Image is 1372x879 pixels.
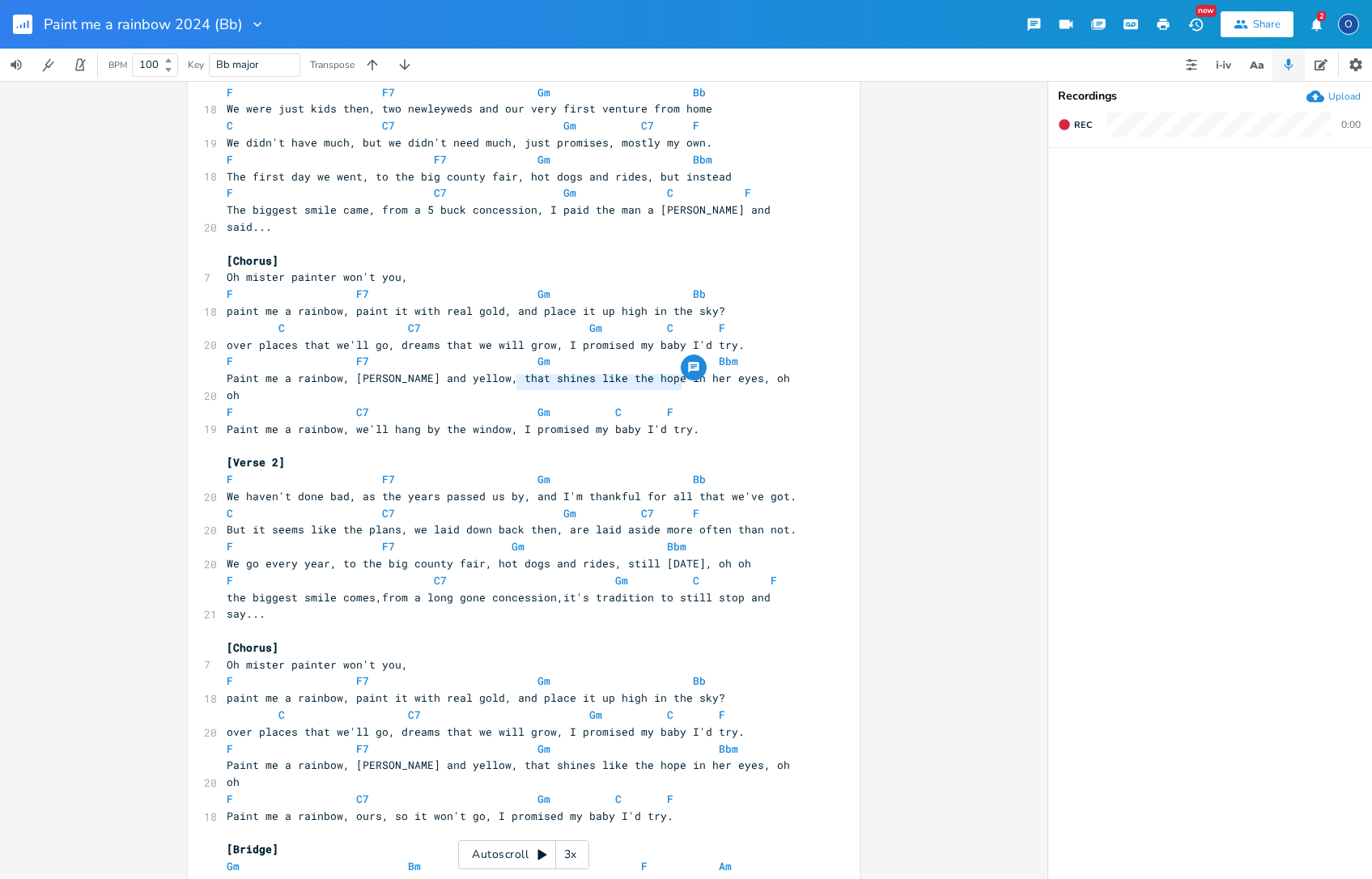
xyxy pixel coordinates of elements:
[1051,112,1098,138] button: Rec
[1300,10,1332,39] button: 2
[227,640,278,655] span: [Chorus]
[719,354,738,368] span: Bbm
[615,405,622,419] span: C
[227,741,233,756] span: F
[227,185,233,200] span: F
[1317,11,1326,21] div: 2
[227,792,233,806] span: F
[1221,11,1293,37] button: Share
[227,859,240,873] span: Gm
[227,673,233,688] span: F
[227,85,233,100] span: F
[563,118,576,133] span: Gm
[641,859,648,873] span: F
[356,287,369,301] span: F7
[227,304,725,318] span: paint me a rainbow, paint it with real gold, and place it up high in the sky?
[563,506,576,520] span: Gm
[1338,6,1359,43] button: O
[382,539,395,554] span: F7
[563,185,576,200] span: Gm
[719,707,725,722] span: F
[227,169,732,184] span: The first day we went, to the big county fair, hot dogs and rides, but instead
[667,707,673,722] span: C
[556,840,585,869] div: 3x
[408,859,421,873] span: Bm
[227,338,745,352] span: over places that we'll go, dreams that we will grow, I promised my baby I'd try.
[227,371,796,402] span: Paint me a rainbow, [PERSON_NAME] and yellow, that shines like the hope in her eyes, oh oh
[537,792,550,806] span: Gm
[227,455,285,469] span: [Verse 2]
[693,85,706,100] span: Bb
[227,405,233,419] span: F
[278,321,285,335] span: C
[382,506,395,520] span: C7
[693,506,699,520] span: F
[693,118,699,133] span: F
[615,573,628,588] span: Gm
[693,472,706,486] span: Bb
[589,321,602,335] span: Gm
[408,707,421,722] span: C7
[227,253,278,268] span: [Chorus]
[227,842,278,856] span: [Bridge]
[227,506,233,520] span: C
[667,185,673,200] span: C
[227,354,233,368] span: F
[719,321,725,335] span: F
[227,118,233,133] span: C
[227,573,233,588] span: F
[537,152,550,167] span: Gm
[1306,87,1361,105] button: Upload
[227,270,408,284] span: Oh mister painter won't you,
[693,287,706,301] span: Bb
[356,354,369,368] span: F7
[537,354,550,368] span: Gm
[227,422,699,436] span: Paint me a rainbow, we'll hang by the window, I promised my baby I'd try.
[382,85,395,100] span: F7
[641,118,654,133] span: C7
[537,85,550,100] span: Gm
[227,758,796,789] span: Paint me a rainbow, [PERSON_NAME] and yellow, that shines like the hope in her eyes, oh oh
[771,573,777,588] span: F
[227,690,725,705] span: paint me a rainbow, paint it with real gold, and place it up high in the sky?
[382,118,395,133] span: C7
[693,573,699,588] span: C
[1179,10,1212,39] button: New
[227,556,751,571] span: We go every year, to the big county fair, hot dogs and rides, still [DATE], oh oh
[537,405,550,419] span: Gm
[278,707,285,722] span: C
[667,792,673,806] span: F
[537,673,550,688] span: Gm
[310,60,355,70] div: Transpose
[1341,120,1361,130] div: 0:00
[227,724,745,739] span: over places that we'll go, dreams that we will grow, I promised my baby I'd try.
[667,321,673,335] span: C
[227,287,233,301] span: F
[458,840,589,869] div: Autoscroll
[227,590,777,622] span: the biggest smile comes,from a long gone concession,it's tradition to still stop and say...
[719,859,732,873] span: Am
[227,489,796,503] span: We haven't done bad, as the years passed us by, and I'm thankful for all that we've got.
[512,539,525,554] span: Gm
[227,522,796,537] span: But it seems like the plans, we laid down back then, are laid aside more often than not.
[356,792,369,806] span: C7
[537,741,550,756] span: Gm
[641,506,654,520] span: C7
[227,472,233,486] span: F
[227,152,233,167] span: F
[667,405,673,419] span: F
[434,573,447,588] span: C7
[667,539,686,554] span: Bbm
[537,287,550,301] span: Gm
[227,135,712,150] span: We didn't have much, but we didn't need much, just promises, mostly my own.
[227,101,712,116] span: We were just kids then, two newleyweds and our very first venture from home
[1253,17,1281,32] div: Share
[408,321,421,335] span: C7
[382,472,395,486] span: F7
[1196,5,1217,17] div: New
[356,405,369,419] span: C7
[537,472,550,486] span: Gm
[1328,90,1361,103] div: Upload
[1058,91,1362,102] div: Recordings
[356,741,369,756] span: F7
